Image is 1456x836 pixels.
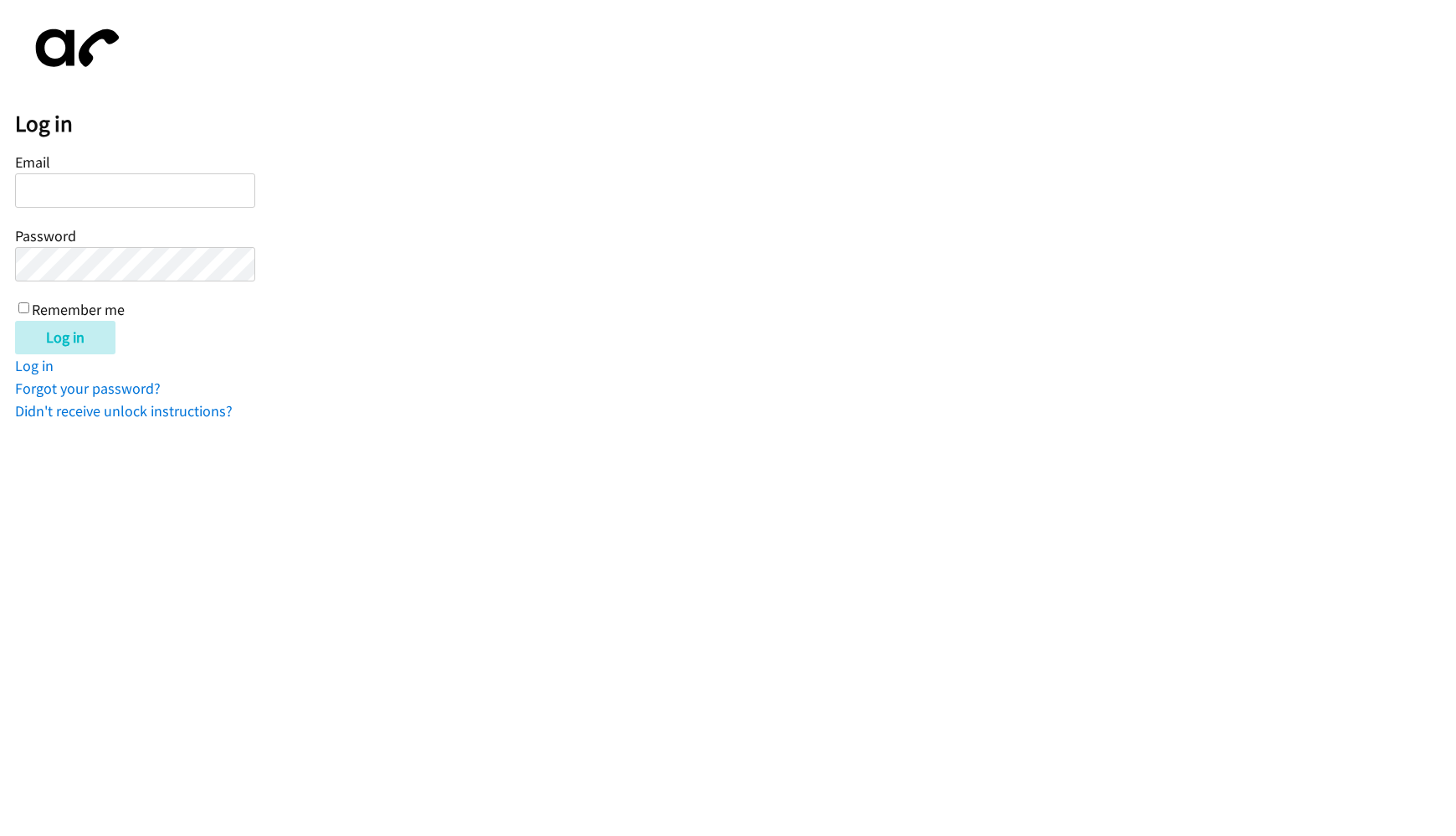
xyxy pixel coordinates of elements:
a: Forgot your password? [15,379,161,398]
img: aphone-8a226864a2ddd6a5e75d1ebefc011f4aa8f32683c2d82f3fb0802fe031f96514.svg [15,15,132,81]
a: Log in [15,356,54,375]
input: Log in [15,321,115,354]
label: Email [15,152,50,172]
h2: Log in [15,110,1456,138]
label: Password [15,226,76,245]
a: Didn't receive unlock instructions? [15,401,233,421]
label: Remember me [32,300,125,319]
